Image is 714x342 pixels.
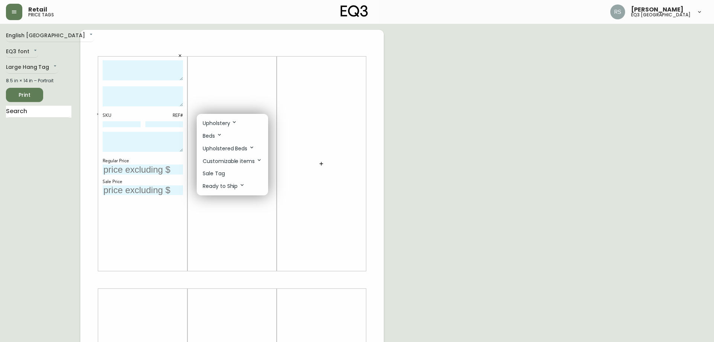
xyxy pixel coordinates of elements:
p: Upholstered Beds [203,144,255,153]
p: Sale Tag [203,170,225,178]
p: Beds [203,132,222,140]
p: Ready to Ship [203,182,245,190]
p: Upholstery [203,119,237,127]
p: Customizable items [203,157,262,165]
